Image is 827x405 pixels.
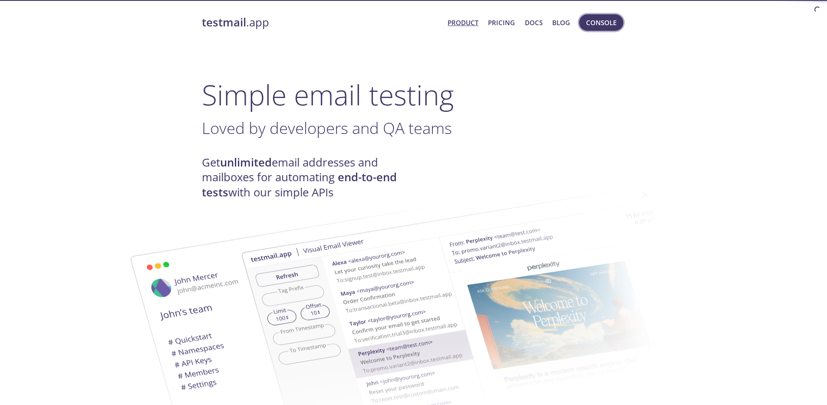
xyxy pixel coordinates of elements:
span: Loved by developers and QA teams [202,117,452,139]
button: Console [579,14,623,31]
a: Product [448,17,478,28]
strong: end-to-end tests [202,170,397,199]
a: Pricing [488,17,515,28]
strong: unlimited [220,155,272,170]
h4: Get email addresses and mailboxes for automating with our simple APIs [202,155,414,200]
a: testmail.app [202,15,441,30]
h1: Simple email testing [202,78,626,111]
a: Blog [552,17,570,28]
a: Docs [525,17,543,28]
strong: testmail [202,15,246,30]
span: Console [586,17,616,28]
